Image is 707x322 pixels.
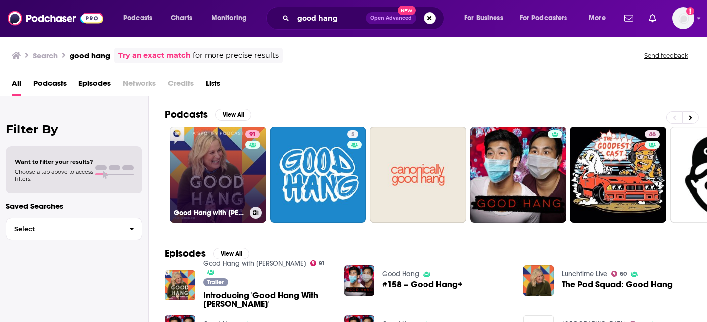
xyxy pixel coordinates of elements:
img: Introducing 'Good Hang With Amy Poehler' [165,270,195,301]
button: open menu [513,10,582,26]
span: Trailer [207,279,224,285]
a: Show notifications dropdown [620,10,637,27]
h2: Episodes [165,247,206,259]
button: View All [215,109,251,121]
span: Networks [123,75,156,96]
a: Lists [206,75,220,96]
a: Good Hang [382,270,419,278]
img: User Profile [672,7,694,29]
a: Show notifications dropdown [645,10,660,27]
button: Select [6,218,142,240]
span: 91 [319,261,324,266]
a: Episodes [78,75,111,96]
span: Introducing 'Good Hang With [PERSON_NAME]' [203,291,332,308]
a: 91 [310,260,325,266]
a: 91Good Hang with [PERSON_NAME] [170,127,266,223]
p: Saved Searches [6,201,142,211]
span: More [589,11,606,25]
span: Logged in as sophiak [672,7,694,29]
a: Introducing 'Good Hang With Amy Poehler' [203,291,332,308]
a: Try an exact match [118,50,191,61]
div: Search podcasts, credits, & more... [276,7,454,30]
button: View All [213,248,249,259]
span: For Podcasters [520,11,567,25]
span: Want to filter your results? [15,158,93,165]
h2: Filter By [6,122,142,136]
h2: Podcasts [165,108,208,121]
button: Open AdvancedNew [366,12,416,24]
button: open menu [582,10,618,26]
span: Charts [171,11,192,25]
span: Credits [168,75,194,96]
h3: Good Hang with [PERSON_NAME] [174,209,246,217]
a: 60 [611,271,627,277]
span: Open Advanced [370,16,412,21]
a: Good Hang with Amy Poehler [203,259,306,268]
button: open menu [457,10,516,26]
span: Monitoring [212,11,247,25]
a: 5 [270,127,366,223]
button: open menu [116,10,165,26]
a: The Pod Squad: Good Hang [562,280,673,289]
a: Lunchtime Live [562,270,607,278]
a: EpisodesView All [165,247,249,259]
span: New [398,6,416,15]
a: 46 [645,130,660,138]
img: #158 – Good Hang+ [344,265,374,296]
a: All [12,75,21,96]
svg: Add a profile image [686,7,694,15]
h3: good hang [70,51,110,60]
span: 5 [351,130,354,140]
img: Podchaser - Follow, Share and Rate Podcasts [8,9,103,28]
button: Show profile menu [672,7,694,29]
h3: Search [33,51,58,60]
a: 91 [245,130,260,138]
a: Charts [164,10,198,26]
span: Choose a tab above to access filters. [15,168,93,182]
button: Send feedback [641,51,691,60]
a: 46 [570,127,666,223]
a: 5 [347,130,358,138]
span: 46 [649,130,656,140]
span: Select [6,226,121,232]
span: 91 [249,130,256,140]
span: for more precise results [193,50,279,61]
span: Podcasts [123,11,152,25]
span: For Business [464,11,503,25]
input: Search podcasts, credits, & more... [293,10,366,26]
img: The Pod Squad: Good Hang [523,265,554,296]
span: 60 [620,272,627,276]
a: PodcastsView All [165,108,251,121]
a: Podcasts [33,75,67,96]
a: #158 – Good Hang+ [382,280,463,289]
button: open menu [205,10,260,26]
